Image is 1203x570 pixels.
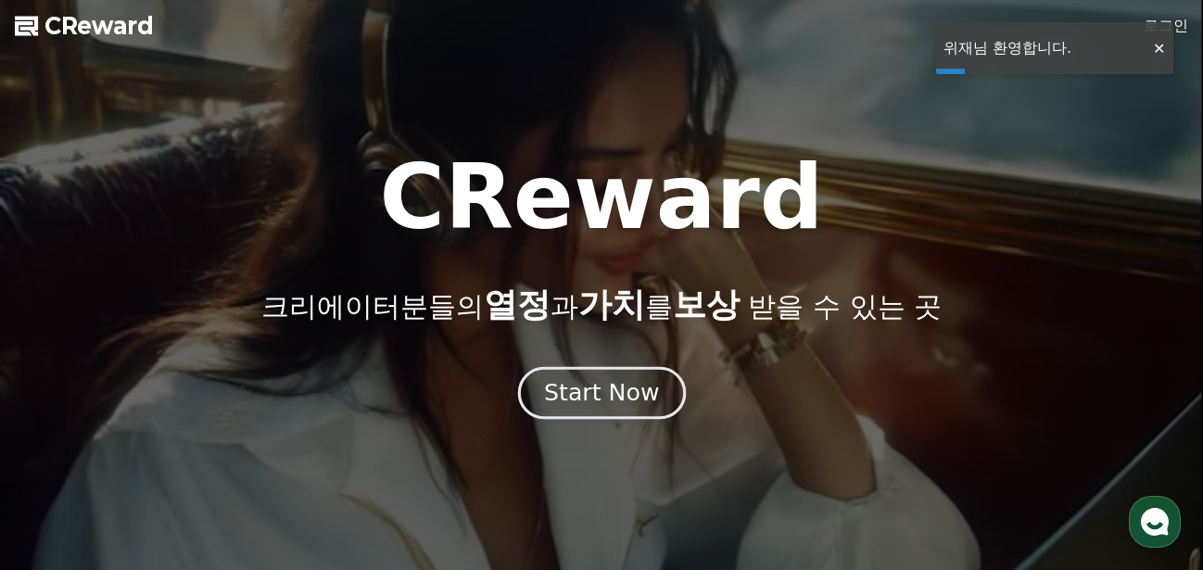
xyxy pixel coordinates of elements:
[286,444,309,459] span: 설정
[170,445,192,460] span: 대화
[379,153,823,242] h1: CReward
[517,366,685,419] button: Start Now
[522,386,682,404] a: Start Now
[58,444,70,459] span: 홈
[1144,15,1188,37] a: 로그인
[261,286,942,323] p: 크리에이터분들의 과 를 받을 수 있는 곳
[673,285,740,323] span: 보상
[122,416,239,462] a: 대화
[239,416,356,462] a: 설정
[6,416,122,462] a: 홈
[484,285,551,323] span: 열정
[15,11,154,41] a: CReward
[44,11,154,41] span: CReward
[578,285,645,323] span: 가치
[544,377,659,409] div: Start Now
